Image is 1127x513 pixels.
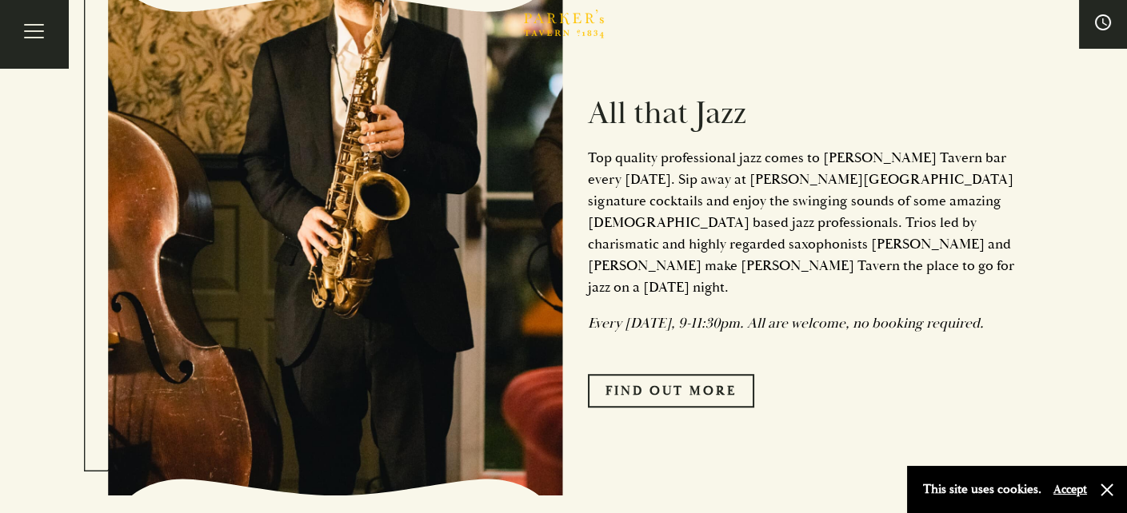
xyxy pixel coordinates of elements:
[588,374,754,408] a: Find Out More
[588,147,1020,298] p: Top quality professional jazz comes to [PERSON_NAME] Tavern bar every [DATE]. Sip away at [PERSON...
[923,478,1041,501] p: This site uses cookies.
[588,94,1020,133] h2: All that Jazz
[588,314,984,332] em: Every [DATE], 9-11:30pm. All are welcome, no booking required.
[1053,482,1087,497] button: Accept
[1099,482,1115,498] button: Close and accept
